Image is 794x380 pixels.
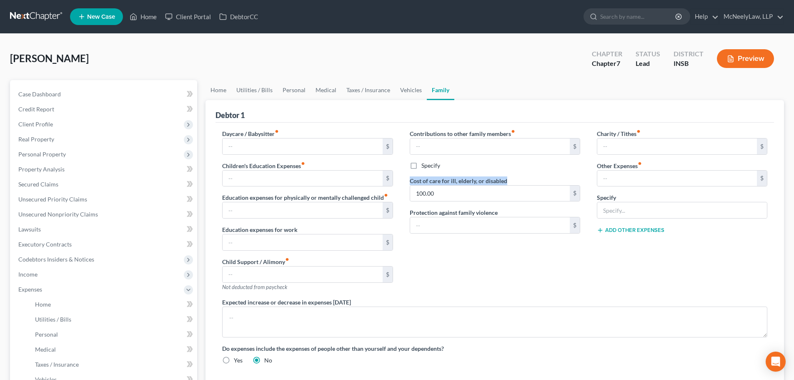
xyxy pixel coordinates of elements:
a: Personal [278,80,311,100]
a: Family [427,80,454,100]
div: INSB [674,59,704,68]
span: Codebtors Insiders & Notices [18,256,94,263]
div: $ [757,138,767,154]
button: Add Other Expenses [597,227,664,234]
a: DebtorCC [215,9,262,24]
span: Lawsuits [18,226,41,233]
div: Open Intercom Messenger [766,352,786,372]
a: Vehicles [395,80,427,100]
span: Secured Claims [18,181,58,188]
input: -- [410,186,570,201]
input: Search by name... [600,9,676,24]
div: $ [383,138,393,154]
div: $ [383,202,393,218]
span: Home [35,301,51,308]
span: Case Dashboard [18,91,61,98]
label: Children's Education Expenses [222,161,305,170]
span: Executory Contracts [18,241,72,248]
span: New Case [87,14,115,20]
input: -- [223,171,382,186]
span: 7 [616,59,620,67]
span: Utilities / Bills [35,316,71,323]
div: Chapter [592,59,622,68]
a: Utilities / Bills [28,312,197,327]
i: fiber_manual_record [638,161,642,166]
div: $ [383,171,393,186]
label: Do expenses include the expenses of people other than yourself and your dependents? [222,344,767,353]
div: $ [383,234,393,250]
i: fiber_manual_record [511,129,515,133]
a: Help [691,9,719,24]
label: Cost of care for ill, elderly, or disabled [410,176,507,185]
div: $ [570,138,580,154]
a: Property Analysis [12,162,197,177]
a: Case Dashboard [12,87,197,102]
a: Utilities / Bills [231,80,278,100]
div: $ [757,171,767,186]
a: Personal [28,327,197,342]
i: fiber_manual_record [384,193,388,197]
input: -- [223,202,382,218]
label: Daycare / Babysitter [222,129,279,138]
div: $ [570,186,580,201]
label: Protection against family violence [410,208,498,217]
span: Personal Property [18,151,66,158]
i: fiber_manual_record [275,129,279,133]
label: Specify [421,161,440,170]
input: -- [597,171,757,186]
span: [PERSON_NAME] [10,52,89,64]
span: Client Profile [18,121,53,128]
span: Not deducted from paycheck [222,284,287,290]
span: Expenses [18,286,42,293]
input: Specify... [597,202,767,218]
input: -- [410,217,570,233]
a: Medical [311,80,341,100]
div: $ [383,267,393,282]
a: McNeelyLaw, LLP [719,9,784,24]
button: Preview [717,49,774,68]
div: District [674,49,704,59]
span: Income [18,271,38,278]
label: No [264,356,272,365]
a: Home [28,297,197,312]
i: fiber_manual_record [301,161,305,166]
label: Other Expenses [597,161,642,170]
label: Education expenses for physically or mentally challenged child [222,193,388,202]
a: Secured Claims [12,177,197,192]
span: Personal [35,331,58,338]
span: Medical [35,346,56,353]
div: $ [570,217,580,233]
i: fiber_manual_record [636,129,641,133]
span: Taxes / Insurance [35,361,79,368]
input: -- [223,267,382,282]
input: -- [223,138,382,154]
span: Unsecured Nonpriority Claims [18,211,98,218]
label: Specify [597,193,616,202]
label: Education expenses for work [222,225,298,234]
span: Credit Report [18,106,54,113]
a: Home [205,80,231,100]
i: fiber_manual_record [285,257,289,262]
div: Status [636,49,660,59]
input: -- [223,234,382,250]
a: Credit Report [12,102,197,117]
input: -- [410,138,570,154]
input: -- [597,138,757,154]
div: Lead [636,59,660,68]
a: Client Portal [161,9,215,24]
label: Charity / Tithes [597,129,641,138]
a: Unsecured Nonpriority Claims [12,207,197,222]
a: Unsecured Priority Claims [12,192,197,207]
label: Child Support / Alimony [222,257,289,266]
a: Home [125,9,161,24]
a: Taxes / Insurance [341,80,395,100]
a: Medical [28,342,197,357]
div: Debtor 1 [215,110,245,120]
a: Lawsuits [12,222,197,237]
label: Expected increase or decrease in expenses [DATE] [222,298,351,307]
div: Chapter [592,49,622,59]
label: Yes [234,356,243,365]
span: Property Analysis [18,166,65,173]
a: Executory Contracts [12,237,197,252]
span: Real Property [18,136,54,143]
